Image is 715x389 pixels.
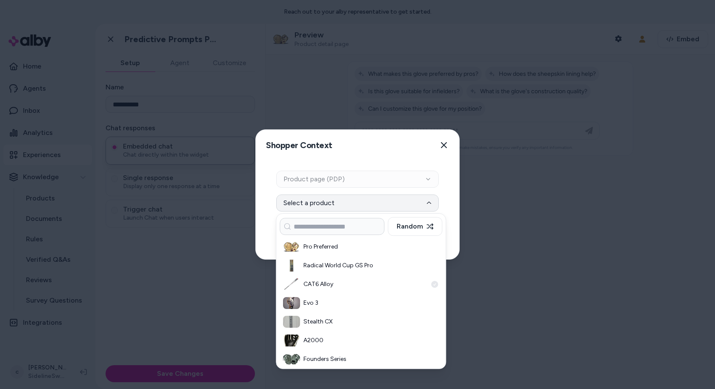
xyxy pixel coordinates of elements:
[283,297,300,309] img: Evo 3
[283,316,300,328] img: Stealth CX
[303,336,427,345] h3: A2000
[303,243,427,251] h3: Pro Preferred
[283,335,300,346] img: A2000
[303,317,427,326] h3: Stealth CX
[303,280,427,289] h3: CAT6 Alloy
[263,137,332,154] h2: Shopper Context
[283,241,300,253] img: Pro Preferred
[303,299,427,307] h3: Evo 3
[388,217,442,236] button: Random
[303,261,427,270] h3: Radical World Cup GS Pro
[283,353,300,365] img: Founders Series
[303,355,427,363] h3: Founders Series
[283,260,300,272] img: Radical World Cup GS Pro
[283,278,300,290] img: CAT6 Alloy
[276,194,439,212] button: Select a product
